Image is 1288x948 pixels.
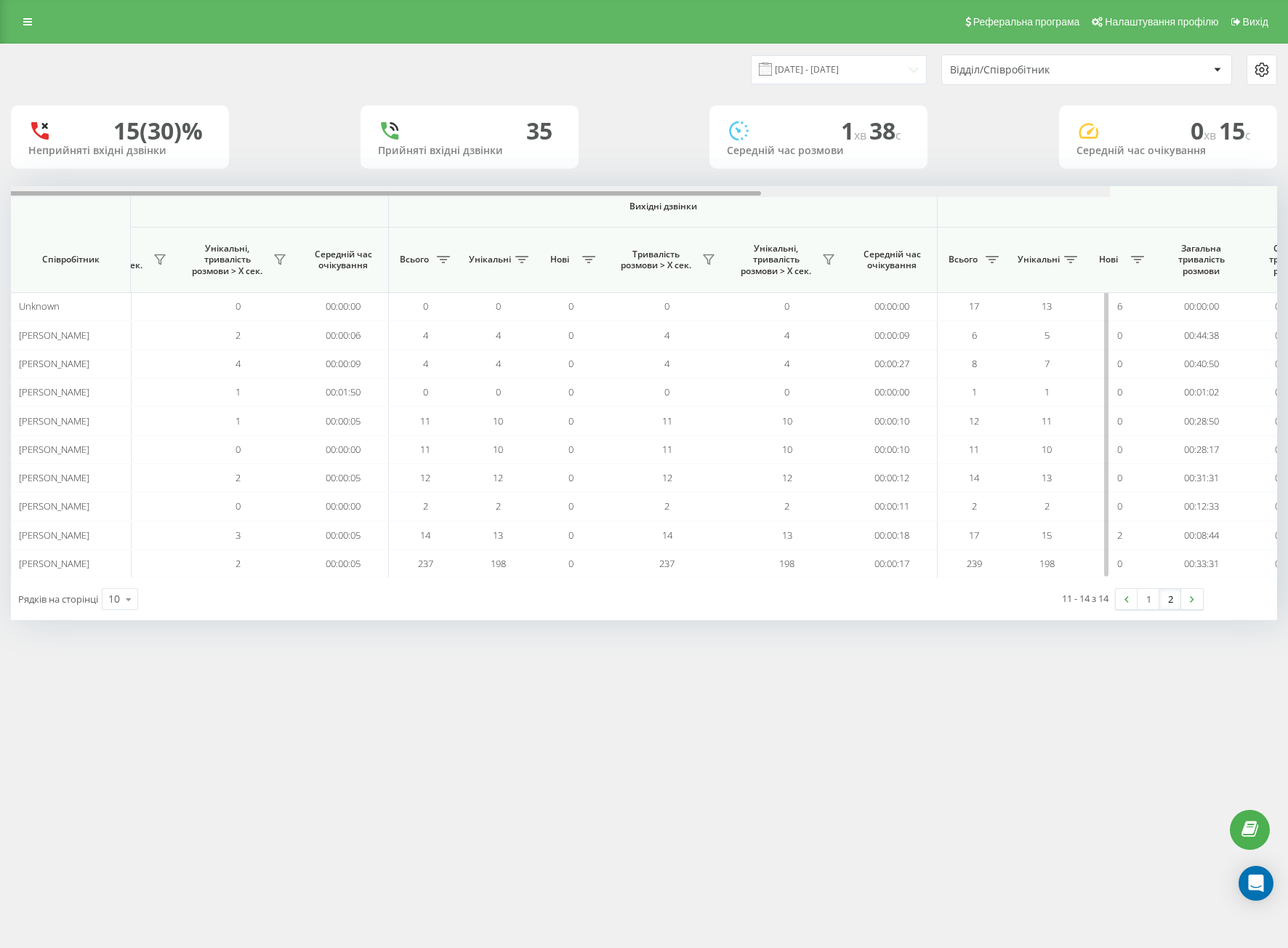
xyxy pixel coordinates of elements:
[423,329,428,342] span: 4
[1156,321,1247,349] td: 00:44:38
[1156,292,1247,321] td: 00:00:00
[1042,443,1052,456] span: 10
[784,329,789,342] span: 4
[858,249,926,271] span: Середній час очікування
[662,443,672,456] span: 11
[1243,16,1268,28] span: Вихід
[19,329,89,342] span: [PERSON_NAME]
[1045,329,1050,342] span: 5
[662,414,672,427] span: 11
[526,117,552,145] div: 35
[847,464,938,492] td: 00:00:12
[298,378,389,406] td: 00:01:50
[1156,464,1247,492] td: 00:31:31
[1090,254,1127,265] span: Нові
[784,499,789,513] span: 2
[19,557,89,570] span: [PERSON_NAME]
[298,321,389,349] td: 00:00:06
[782,443,792,456] span: 10
[734,243,818,277] span: Унікальні, тривалість розмови > Х сек.
[967,557,982,570] span: 239
[298,550,389,578] td: 00:00:05
[972,499,977,513] span: 2
[779,557,794,570] span: 198
[496,329,501,342] span: 4
[1239,866,1273,901] div: Open Intercom Messenger
[1156,406,1247,435] td: 00:28:50
[236,385,241,398] span: 1
[1045,357,1050,370] span: 7
[236,357,241,370] span: 4
[396,254,432,265] span: Всього
[847,521,938,550] td: 00:00:18
[298,406,389,435] td: 00:00:05
[108,592,120,606] div: 10
[1042,300,1052,313] span: 13
[378,145,561,157] div: Прийняті вхідні дзвінки
[1117,357,1122,370] span: 0
[847,550,938,578] td: 00:00:17
[496,357,501,370] span: 4
[969,414,979,427] span: 12
[1062,591,1108,606] div: 11 - 14 з 14
[1204,127,1219,143] span: хв
[1117,557,1122,570] span: 0
[784,300,789,313] span: 0
[969,529,979,542] span: 17
[185,243,269,277] span: Унікальні, тривалість розмови > Х сек.
[854,127,869,143] span: хв
[662,529,672,542] span: 14
[1045,385,1050,398] span: 1
[420,471,430,484] span: 12
[568,529,573,542] span: 0
[236,443,241,456] span: 0
[493,529,503,542] span: 13
[664,357,669,370] span: 4
[568,471,573,484] span: 0
[298,350,389,378] td: 00:00:09
[1042,529,1052,542] span: 15
[1219,115,1251,146] span: 15
[542,254,578,265] span: Нові
[1076,145,1260,157] div: Середній час очікування
[418,557,433,570] span: 237
[298,464,389,492] td: 00:00:05
[950,64,1124,76] div: Відділ/Співробітник
[1245,127,1251,143] span: c
[664,499,669,513] span: 2
[309,249,377,271] span: Середній час очікування
[1138,589,1159,609] a: 1
[1156,435,1247,464] td: 00:28:17
[782,471,792,484] span: 12
[969,471,979,484] span: 14
[972,385,977,398] span: 1
[496,385,501,398] span: 0
[869,115,901,146] span: 38
[236,499,241,513] span: 0
[1018,254,1060,265] span: Унікальні
[1117,471,1122,484] span: 0
[972,329,977,342] span: 6
[19,385,89,398] span: [PERSON_NAME]
[1039,557,1055,570] span: 198
[113,117,203,145] div: 15 (30)%
[784,357,789,370] span: 4
[1117,443,1122,456] span: 0
[23,254,118,265] span: Співробітник
[236,529,241,542] span: 3
[664,329,669,342] span: 4
[1156,350,1247,378] td: 00:40:50
[1042,471,1052,484] span: 13
[1191,115,1219,146] span: 0
[496,300,501,313] span: 0
[847,292,938,321] td: 00:00:00
[945,254,981,265] span: Всього
[423,385,428,398] span: 0
[664,385,669,398] span: 0
[28,145,212,157] div: Неприйняті вхідні дзвінки
[568,385,573,398] span: 0
[423,300,428,313] span: 0
[784,385,789,398] span: 0
[298,521,389,550] td: 00:00:05
[1117,414,1122,427] span: 0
